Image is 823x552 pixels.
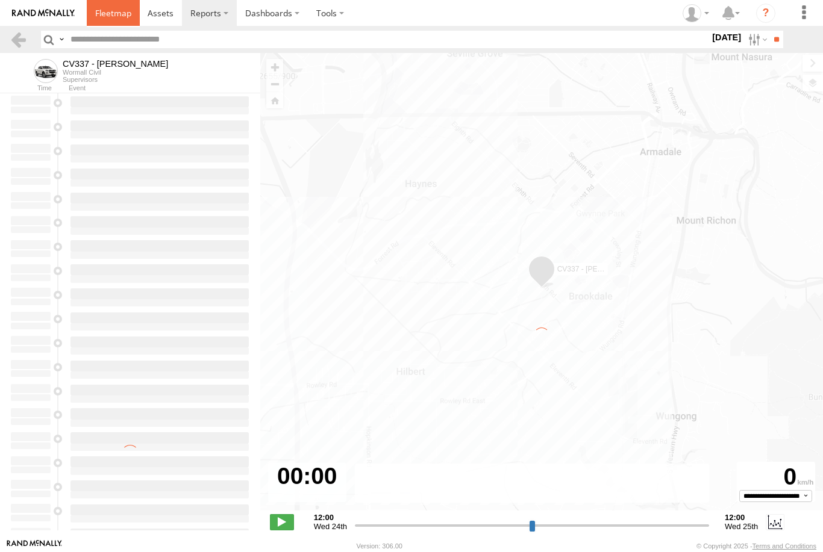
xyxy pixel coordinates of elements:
div: Wormall Civil [63,69,168,76]
span: Wed 24th [314,522,347,531]
span: Wed 25th [725,522,758,531]
a: Visit our Website [7,540,62,552]
a: Terms and Conditions [753,542,816,550]
label: [DATE] [710,31,743,44]
div: 0 [739,464,813,490]
i: ? [756,4,775,23]
div: © Copyright 2025 - [696,542,816,550]
div: Event [69,85,260,91]
label: Play/Stop [270,514,294,530]
div: CV337 - Johnson Taylor - View Asset History [63,59,168,69]
label: Search Query [57,31,66,48]
img: rand-logo.svg [12,9,75,17]
label: Search Filter Options [743,31,769,48]
div: Version: 306.00 [357,542,402,550]
div: Supervisors [63,76,168,83]
strong: 12:00 [314,513,347,522]
div: Brett Perry [678,4,713,22]
a: Back to previous Page [10,31,27,48]
div: Time [10,85,52,91]
strong: 12:00 [725,513,758,522]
